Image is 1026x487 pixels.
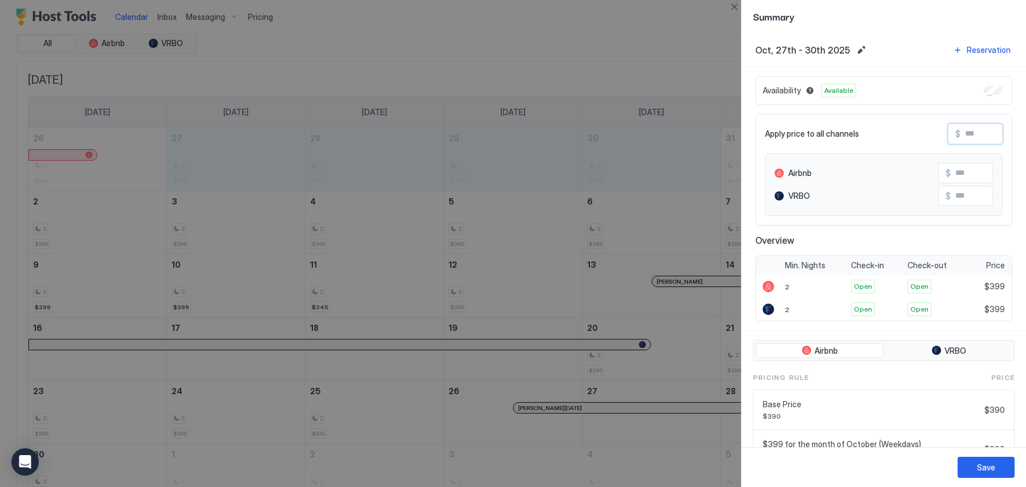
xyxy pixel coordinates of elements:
button: Reservation [951,42,1012,58]
span: Apply price to all channels [765,129,859,139]
span: Check-in [851,260,884,271]
span: $399 for the month of October (Weekdays) [763,439,980,449]
span: 2 [785,305,789,314]
span: Available [824,85,853,96]
span: $ [946,168,951,178]
span: Price [991,373,1015,383]
span: $ [946,191,951,201]
div: Reservation [967,44,1011,56]
span: Availability [763,85,801,96]
button: VRBO [886,343,1012,359]
span: Open [910,281,929,292]
span: Overview [755,235,1012,246]
span: Price [986,260,1005,271]
button: Airbnb [756,343,883,359]
span: $399 [984,281,1005,292]
div: tab-group [753,340,1015,362]
span: $390 [763,412,980,420]
span: VRBO [944,346,966,356]
span: Pricing Rule [753,373,809,383]
div: Save [977,461,995,473]
span: Open [854,304,872,314]
button: Blocked dates override all pricing rules and remain unavailable until manually unblocked [803,84,817,97]
span: $390 [984,405,1005,415]
span: VRBO [788,191,810,201]
span: Summary [753,9,1015,23]
span: $ [955,129,960,139]
span: Oct, 27th - 30th 2025 [755,44,850,56]
span: Open [910,304,929,314]
button: Save [958,457,1015,478]
span: Airbnb [788,168,812,178]
span: $399 [984,304,1005,314]
span: Check-out [907,260,947,271]
span: $399 [984,444,1005,455]
button: Edit date range [854,43,868,57]
span: Min. Nights [785,260,825,271]
span: 2 [785,283,789,291]
span: Airbnb [815,346,838,356]
span: Base Price [763,399,980,410]
span: Open [854,281,872,292]
div: Open Intercom Messenger [11,448,39,476]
